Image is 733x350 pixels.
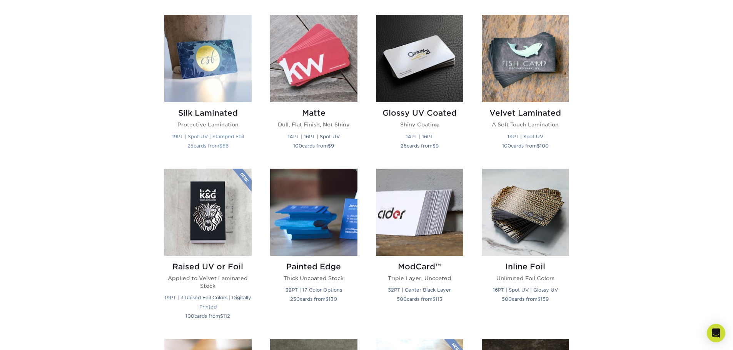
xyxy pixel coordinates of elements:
h2: Raised UV or Foil [164,262,252,271]
span: $ [537,143,540,149]
span: 100 [540,143,549,149]
a: Silk Laminated Business Cards Silk Laminated Protective Lamination 19PT | Spot UV | Stamped Foil ... [164,15,252,159]
h2: Velvet Laminated [482,108,569,118]
p: Applied to Velvet Laminated Stock [164,274,252,290]
span: 113 [436,296,442,302]
span: $ [220,313,223,319]
small: 14PT | 16PT | Spot UV [288,134,340,139]
p: Thick Uncoated Stock [270,274,357,282]
span: 9 [331,143,334,149]
span: $ [538,296,541,302]
p: Shiny Coating [376,121,463,128]
h2: Inline Foil [482,262,569,271]
span: 56 [222,143,229,149]
span: 25 [187,143,194,149]
span: $ [219,143,222,149]
p: A Soft Touch Lamination [482,121,569,128]
small: cards from [290,296,337,302]
small: cards from [293,143,334,149]
span: 250 [290,296,300,302]
small: 32PT | Center Black Layer [388,287,451,293]
span: 500 [502,296,512,302]
span: 500 [397,296,407,302]
a: Raised UV or Foil Business Cards Raised UV or Foil Applied to Velvet Laminated Stock 19PT | 3 Rai... [164,169,252,330]
a: Matte Business Cards Matte Dull, Flat Finish, Not Shiny 14PT | 16PT | Spot UV 100cards from$9 [270,15,357,159]
img: Painted Edge Business Cards [270,169,357,256]
span: $ [432,296,436,302]
p: Dull, Flat Finish, Not Shiny [270,121,357,128]
span: $ [326,296,329,302]
small: cards from [502,143,549,149]
img: Velvet Laminated Business Cards [482,15,569,102]
small: cards from [187,143,229,149]
small: cards from [401,143,439,149]
img: Silk Laminated Business Cards [164,15,252,102]
span: $ [328,143,331,149]
img: New Product [232,169,252,192]
p: Unlimited Foil Colors [482,274,569,282]
img: Glossy UV Coated Business Cards [376,15,463,102]
span: 130 [329,296,337,302]
span: 9 [436,143,439,149]
span: $ [432,143,436,149]
h2: ModCard™ [376,262,463,271]
p: Triple Layer, Uncoated [376,274,463,282]
a: Painted Edge Business Cards Painted Edge Thick Uncoated Stock 32PT | 17 Color Options 250cards fr... [270,169,357,330]
img: Raised UV or Foil Business Cards [164,169,252,256]
a: ModCard™ Business Cards ModCard™ Triple Layer, Uncoated 32PT | Center Black Layer 500cards from$113 [376,169,463,330]
small: 19PT | Spot UV [508,134,543,139]
small: 32PT | 17 Color Options [286,287,342,293]
small: cards from [502,296,549,302]
iframe: Google Customer Reviews [2,327,65,347]
img: Inline Foil Business Cards [482,169,569,256]
span: 100 [185,313,194,319]
h2: Painted Edge [270,262,357,271]
a: Glossy UV Coated Business Cards Glossy UV Coated Shiny Coating 14PT | 16PT 25cards from$9 [376,15,463,159]
p: Protective Lamination [164,121,252,128]
img: Matte Business Cards [270,15,357,102]
span: 100 [293,143,302,149]
h2: Glossy UV Coated [376,108,463,118]
small: cards from [397,296,442,302]
img: ModCard™ Business Cards [376,169,463,256]
small: 19PT | 3 Raised Foil Colors | Digitally Printed [165,295,251,310]
span: 100 [502,143,511,149]
small: cards from [185,313,230,319]
span: 159 [541,296,549,302]
h2: Matte [270,108,357,118]
a: Inline Foil Business Cards Inline Foil Unlimited Foil Colors 16PT | Spot UV | Glossy UV 500cards ... [482,169,569,330]
a: Velvet Laminated Business Cards Velvet Laminated A Soft Touch Lamination 19PT | Spot UV 100cards ... [482,15,569,159]
div: Open Intercom Messenger [707,324,725,342]
h2: Silk Laminated [164,108,252,118]
span: 112 [223,313,230,319]
small: 14PT | 16PT [406,134,433,139]
small: 16PT | Spot UV | Glossy UV [493,287,558,293]
span: 25 [401,143,407,149]
small: 19PT | Spot UV | Stamped Foil [172,134,244,139]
